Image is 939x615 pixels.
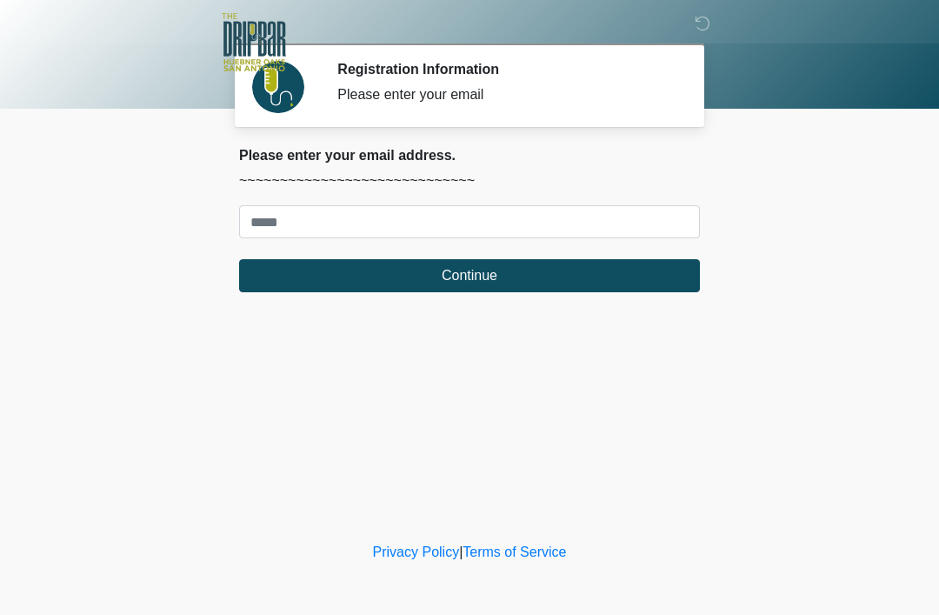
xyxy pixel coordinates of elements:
a: Privacy Policy [373,545,460,559]
div: Please enter your email [337,84,674,105]
h2: Please enter your email address. [239,147,700,164]
button: Continue [239,259,700,292]
a: Terms of Service [463,545,566,559]
img: Agent Avatar [252,61,304,113]
a: | [459,545,463,559]
p: ~~~~~~~~~~~~~~~~~~~~~~~~~~~~~ [239,170,700,191]
img: The DRIPBaR - The Strand at Huebner Oaks Logo [222,13,286,71]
